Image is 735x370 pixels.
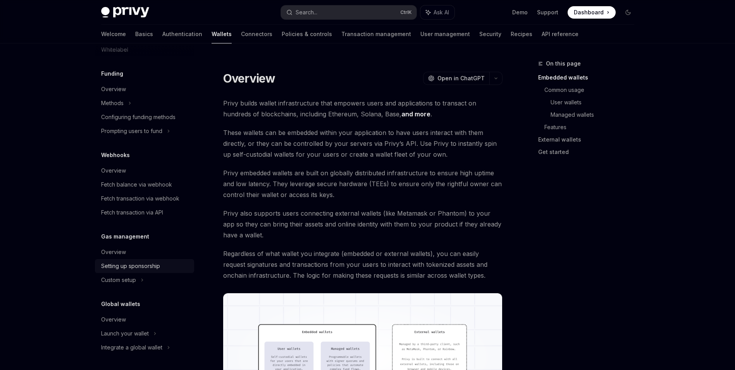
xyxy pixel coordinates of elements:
[544,84,640,96] a: Common usage
[101,126,162,136] div: Prompting users to fund
[423,72,489,85] button: Open in ChatGPT
[95,82,194,96] a: Overview
[162,25,202,43] a: Authentication
[101,261,160,271] div: Setting up sponsorship
[95,164,194,178] a: Overview
[420,5,454,19] button: Ask AI
[95,313,194,327] a: Overview
[101,150,130,160] h5: Webhooks
[101,7,149,18] img: dark logo
[101,112,176,122] div: Configuring funding methods
[212,25,232,43] a: Wallets
[574,9,604,16] span: Dashboard
[101,166,126,175] div: Overview
[101,99,124,108] div: Methods
[101,247,126,257] div: Overview
[95,245,194,259] a: Overview
[101,299,140,309] h5: Global wallets
[95,178,194,192] a: Fetch balance via webhook
[135,25,153,43] a: Basics
[512,9,528,16] a: Demo
[101,25,126,43] a: Welcome
[437,74,485,82] span: Open in ChatGPT
[296,8,317,17] div: Search...
[241,25,272,43] a: Connectors
[223,71,275,85] h1: Overview
[95,206,194,220] a: Fetch transaction via API
[101,329,149,338] div: Launch your wallet
[223,208,503,240] span: Privy also supports users connecting external wallets (like Metamask or Phantom) to your app so t...
[223,98,503,119] span: Privy builds wallet infrastructure that empowers users and applications to transact on hundreds o...
[401,110,430,118] a: and more
[101,194,179,203] div: Fetch transaction via webhook
[223,127,503,160] span: These wallets can be embedded within your application to have users interact with them directly, ...
[538,133,640,146] a: External wallets
[223,248,503,281] span: Regardless of what wallet you integrate (embedded or external wallets), you can easily request si...
[101,85,126,94] div: Overview
[101,232,149,241] h5: Gas management
[101,180,172,189] div: Fetch balance via webhook
[282,25,332,43] a: Policies & controls
[622,6,634,19] button: Toggle dark mode
[537,9,558,16] a: Support
[101,343,162,352] div: Integrate a global wallet
[101,208,163,217] div: Fetch transaction via API
[420,25,470,43] a: User management
[400,9,412,16] span: Ctrl K
[511,25,532,43] a: Recipes
[551,96,640,109] a: User wallets
[434,9,449,16] span: Ask AI
[568,6,616,19] a: Dashboard
[544,121,640,133] a: Features
[479,25,501,43] a: Security
[223,168,503,200] span: Privy embedded wallets are built on globally distributed infrastructure to ensure high uptime and...
[95,192,194,206] a: Fetch transaction via webhook
[95,110,194,124] a: Configuring funding methods
[95,259,194,273] a: Setting up sponsorship
[538,146,640,158] a: Get started
[101,69,123,78] h5: Funding
[542,25,578,43] a: API reference
[281,5,417,19] button: Search...CtrlK
[101,275,136,285] div: Custom setup
[546,59,581,68] span: On this page
[551,109,640,121] a: Managed wallets
[341,25,411,43] a: Transaction management
[538,71,640,84] a: Embedded wallets
[101,315,126,324] div: Overview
